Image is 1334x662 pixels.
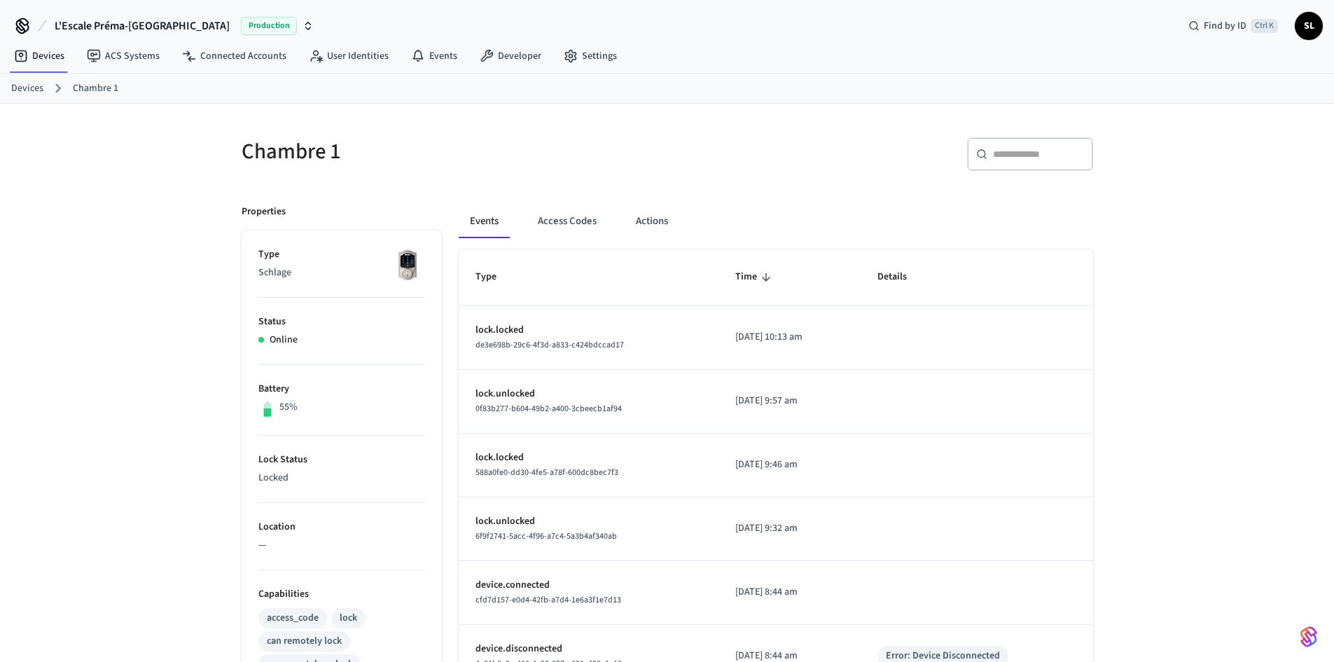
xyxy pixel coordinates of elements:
p: [DATE] 8:44 am [735,585,844,600]
p: Battery [258,382,425,396]
a: Connected Accounts [171,43,298,69]
a: Devices [3,43,76,69]
span: Find by ID [1204,19,1246,33]
img: Schlage Sense Smart Deadbolt with Camelot Trim, Front [390,247,425,282]
a: Developer [468,43,553,69]
div: Find by IDCtrl K [1177,13,1289,39]
p: Online [270,333,298,347]
p: Locked [258,471,425,485]
p: Status [258,315,425,329]
a: ACS Systems [76,43,171,69]
button: Actions [625,205,679,238]
p: — [258,538,425,553]
p: lock.locked [475,450,702,465]
p: Capabilities [258,587,425,602]
span: 0f83b277-b604-49b2-a400-3cbeecb1af94 [475,403,622,415]
div: ant example [459,205,1093,238]
p: Properties [242,205,286,219]
a: User Identities [298,43,400,69]
p: [DATE] 9:57 am [735,394,844,408]
p: device.connected [475,578,702,593]
span: SL [1296,13,1321,39]
p: 55% [279,400,298,415]
p: lock.unlocked [475,514,702,529]
p: Lock Status [258,453,425,467]
button: Access Codes [527,205,608,238]
span: Type [475,266,515,288]
p: lock.unlocked [475,387,702,401]
span: Details [877,266,925,288]
a: Settings [553,43,628,69]
div: access_code [267,611,319,626]
span: 588a0fe0-dd30-4fe5-a78f-600dc8bec7f3 [475,467,618,478]
p: device.disconnected [475,642,702,656]
span: cfd7d157-e0d4-42fb-a7d4-1e6a3f1e7d13 [475,594,621,606]
p: Schlage [258,266,425,280]
span: Ctrl K [1251,19,1278,33]
a: Events [400,43,468,69]
p: [DATE] 10:13 am [735,330,844,345]
a: Chambre 1 [73,81,118,96]
span: Production [241,17,297,35]
p: [DATE] 9:46 am [735,457,844,472]
span: 6f9f2741-5acc-4f96-a7c4-5a3b4af340ab [475,530,617,542]
img: SeamLogoGradient.69752ec5.svg [1300,626,1317,648]
a: Devices [11,81,43,96]
span: L'Escale Préma-[GEOGRAPHIC_DATA] [55,18,230,34]
span: de3e698b-29c6-4f3d-a833-c424bdccad17 [475,339,624,351]
button: SL [1295,12,1323,40]
p: [DATE] 9:32 am [735,521,844,536]
h5: Chambre 1 [242,137,659,166]
p: lock.locked [475,323,702,338]
span: Time [735,266,775,288]
div: can remotely lock [267,634,342,649]
div: lock [340,611,357,626]
button: Events [459,205,510,238]
p: Location [258,520,425,535]
p: Type [258,247,425,262]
